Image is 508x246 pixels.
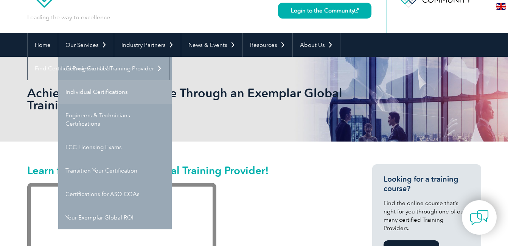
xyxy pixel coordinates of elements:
[243,33,292,57] a: Resources
[354,8,359,12] img: open_square.png
[384,174,470,193] h3: Looking for a training course?
[470,208,489,227] img: contact-chat.png
[28,57,169,80] a: Find Certified Professional / Training Provider
[58,80,172,104] a: Individual Certifications
[27,13,110,22] p: Leading the way to excellence
[27,164,345,176] h2: Learn from an Exemplar Global Training Provider!
[28,33,58,57] a: Home
[27,87,345,111] h2: Achieve Career Excellence Through an Exemplar Global Training Course
[496,3,506,10] img: en
[58,159,172,182] a: Transition Your Certification
[58,182,172,206] a: Certifications for ASQ CQAs
[293,33,340,57] a: About Us
[278,3,371,19] a: Login to the Community
[114,33,181,57] a: Industry Partners
[384,199,470,232] p: Find the online course that’s right for you through one of our many certified Training Providers.
[58,135,172,159] a: FCC Licensing Exams
[58,104,172,135] a: Engineers & Technicians Certifications
[58,33,114,57] a: Our Services
[181,33,242,57] a: News & Events
[58,206,172,229] a: Your Exemplar Global ROI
